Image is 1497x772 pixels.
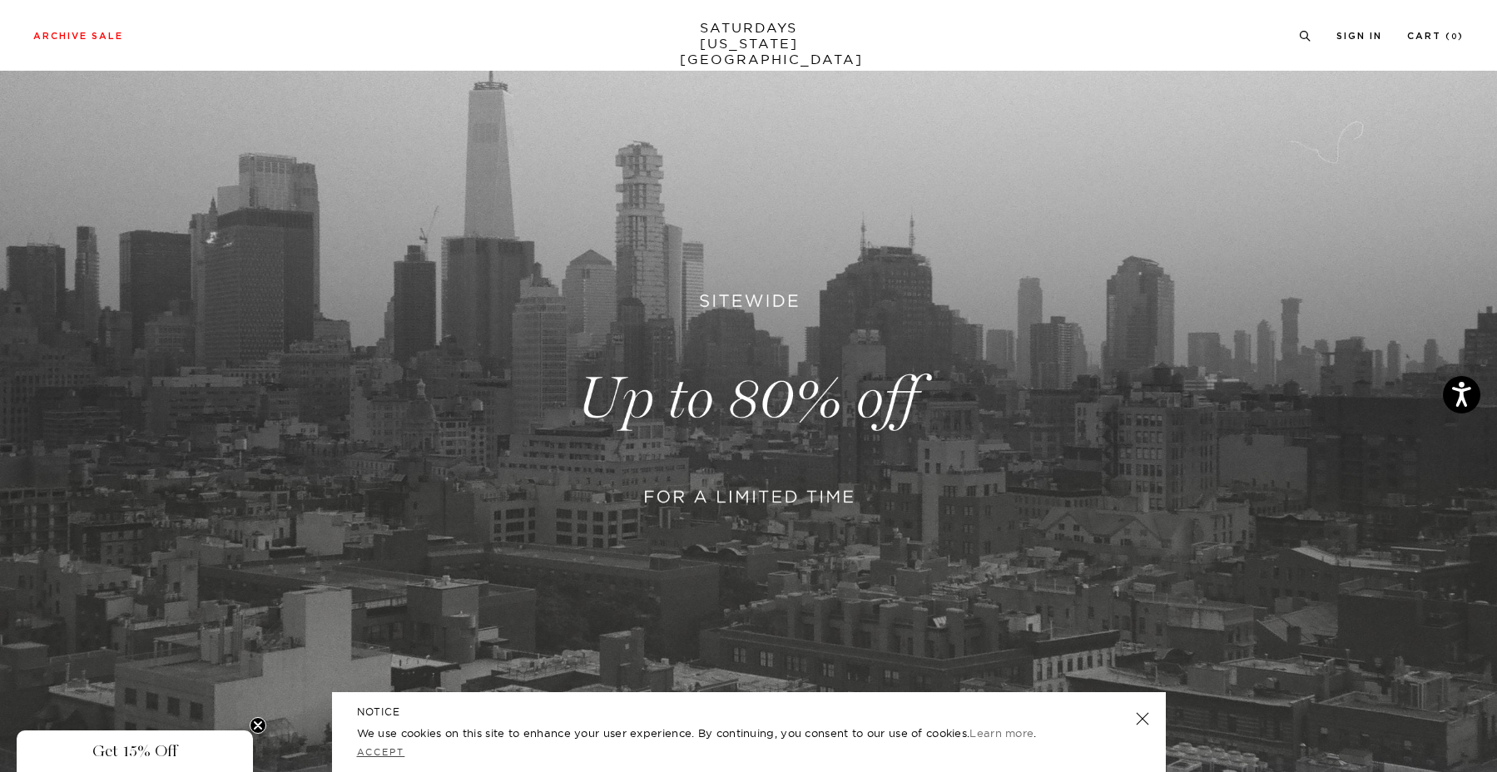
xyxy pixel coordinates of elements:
a: SATURDAYS[US_STATE][GEOGRAPHIC_DATA] [680,20,817,67]
h5: NOTICE [357,705,1141,720]
a: Accept [357,746,405,758]
a: Learn more [969,726,1034,740]
small: 0 [1451,33,1458,41]
div: Get 15% OffClose teaser [17,730,253,772]
button: Close teaser [250,717,266,734]
a: Sign In [1336,32,1382,41]
a: Archive Sale [33,32,123,41]
a: Cart (0) [1407,32,1464,41]
p: We use cookies on this site to enhance your user experience. By continuing, you consent to our us... [357,725,1082,741]
span: Get 15% Off [92,741,177,761]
